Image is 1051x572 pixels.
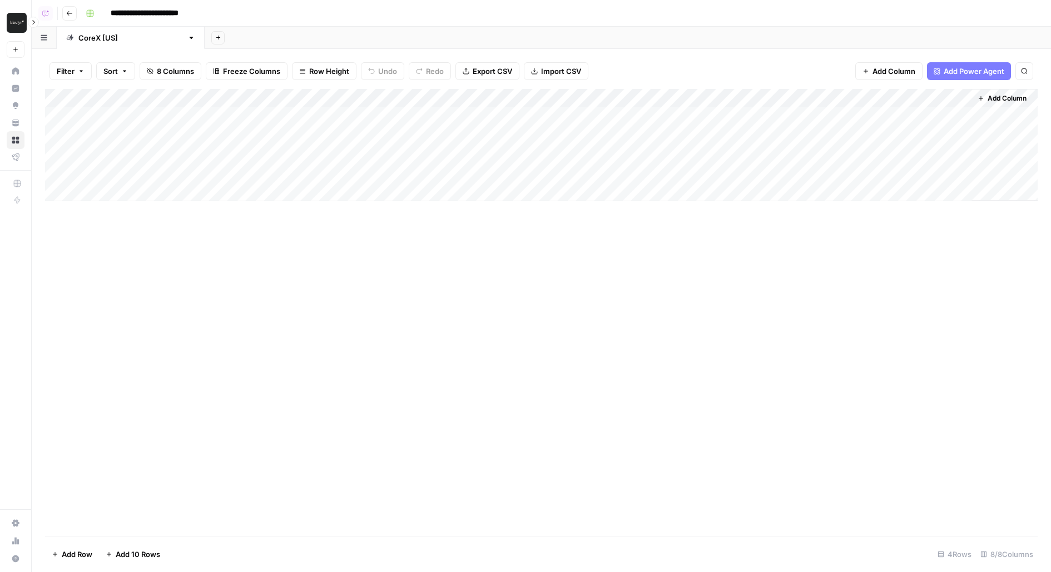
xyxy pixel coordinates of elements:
button: Filter [49,62,92,80]
a: CoreX [[GEOGRAPHIC_DATA]] [57,27,205,49]
span: Add Column [872,66,915,77]
span: Freeze Columns [223,66,280,77]
a: Insights [7,79,24,97]
span: Row Height [309,66,349,77]
span: Sort [103,66,118,77]
a: Usage [7,532,24,550]
button: Freeze Columns [206,62,287,80]
span: Import CSV [541,66,581,77]
button: Add Power Agent [927,62,1011,80]
button: Help + Support [7,550,24,568]
div: 8/8 Columns [976,545,1038,563]
span: Add Column [988,93,1027,103]
button: Row Height [292,62,356,80]
a: Settings [7,514,24,532]
span: 8 Columns [157,66,194,77]
a: Opportunities [7,97,24,115]
div: 4 Rows [933,545,976,563]
button: Add Column [855,62,923,80]
span: Redo [426,66,444,77]
button: Redo [409,62,451,80]
button: Sort [96,62,135,80]
img: Klaviyo Logo [7,13,27,33]
a: Home [7,62,24,80]
button: Export CSV [455,62,519,80]
button: Add Row [45,545,99,563]
button: Undo [361,62,404,80]
span: Export CSV [473,66,512,77]
span: Undo [378,66,397,77]
span: Add Row [62,549,92,560]
a: Browse [7,131,24,149]
a: Flightpath [7,148,24,166]
a: Your Data [7,114,24,132]
span: Add Power Agent [944,66,1004,77]
div: CoreX [[GEOGRAPHIC_DATA]] [78,32,183,43]
button: Add Column [973,91,1031,106]
span: Add 10 Rows [116,549,160,560]
button: Workspace: Klaviyo [7,9,24,37]
button: Add 10 Rows [99,545,167,563]
button: 8 Columns [140,62,201,80]
span: Filter [57,66,75,77]
button: Import CSV [524,62,588,80]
